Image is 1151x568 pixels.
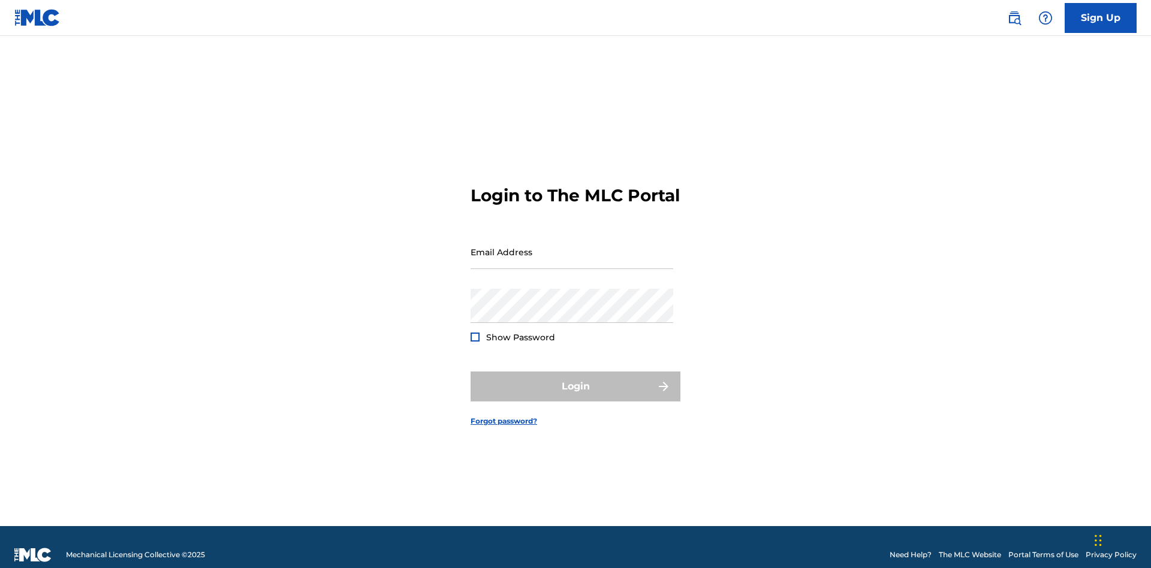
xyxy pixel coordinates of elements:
[890,549,932,560] a: Need Help?
[471,416,537,427] a: Forgot password?
[1091,510,1151,568] iframe: Chat Widget
[1086,549,1137,560] a: Privacy Policy
[1065,3,1137,33] a: Sign Up
[66,549,205,560] span: Mechanical Licensing Collective © 2025
[1008,549,1078,560] a: Portal Terms of Use
[1007,11,1022,25] img: search
[1038,11,1053,25] img: help
[939,549,1001,560] a: The MLC Website
[14,548,52,562] img: logo
[1095,522,1102,558] div: Drag
[1034,6,1057,30] div: Help
[471,185,680,206] h3: Login to The MLC Portal
[14,9,61,26] img: MLC Logo
[486,332,555,343] span: Show Password
[1002,6,1026,30] a: Public Search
